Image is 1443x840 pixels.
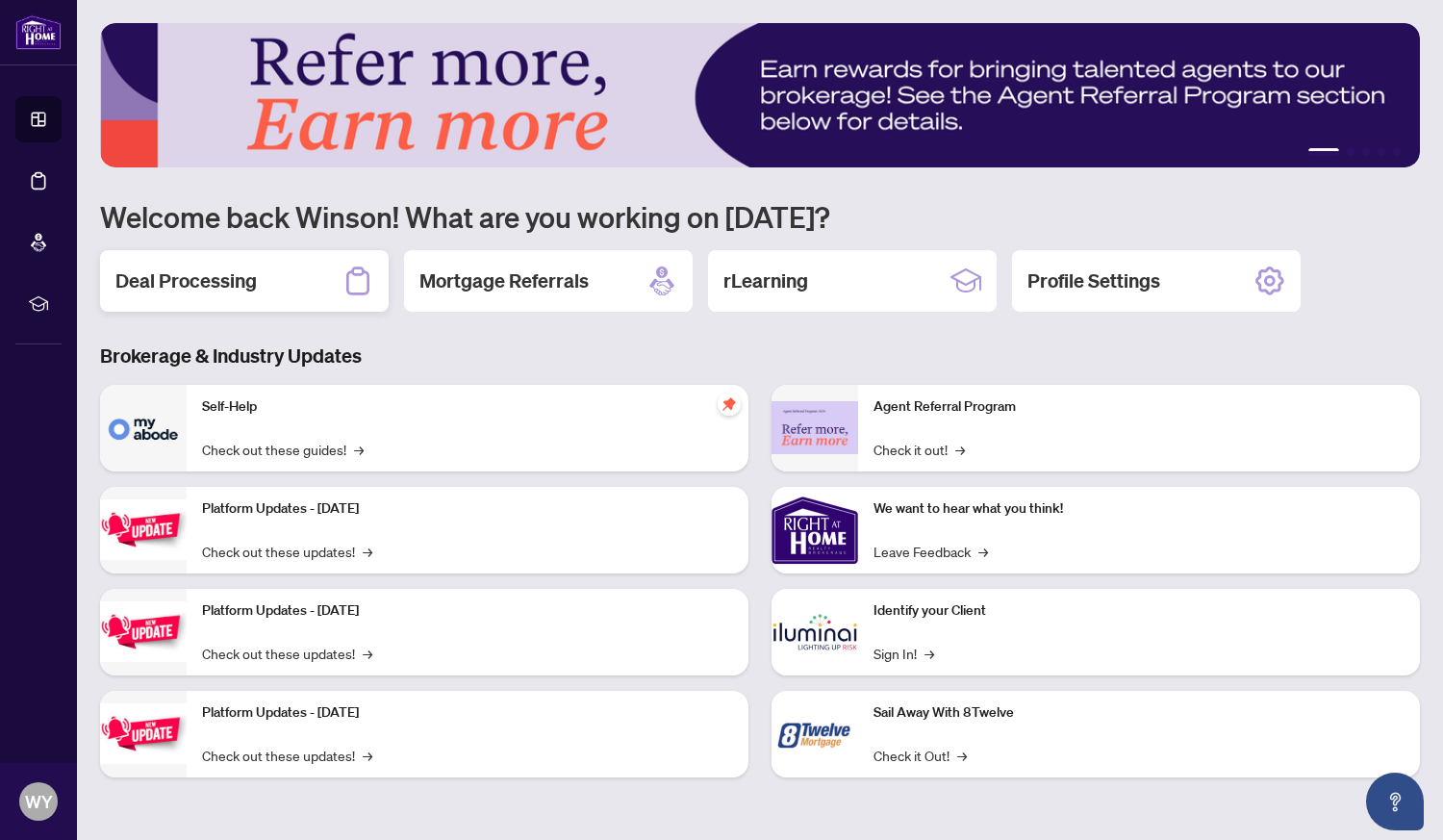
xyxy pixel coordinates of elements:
button: 2 [1347,148,1354,156]
img: Identify your Client [772,589,858,675]
p: Platform Updates - [DATE] [202,702,733,724]
a: Check out these guides!→ [202,439,364,460]
span: WY [25,788,53,815]
a: Check out these updates!→ [202,541,372,562]
p: Platform Updates - [DATE] [202,498,733,520]
span: → [957,745,967,766]
p: Self-Help [202,396,733,418]
h2: Mortgage Referrals [419,267,589,294]
h2: Deal Processing [115,267,257,294]
a: Leave Feedback→ [873,541,988,562]
a: Check it Out!→ [873,745,967,766]
img: Platform Updates - June 23, 2025 [100,703,187,764]
span: pushpin [718,393,741,416]
p: Agent Referral Program [873,396,1405,418]
span: → [363,541,372,562]
button: 1 [1308,148,1339,156]
p: Identify your Client [873,600,1405,622]
h1: Welcome back Winson! What are you working on [DATE]? [100,198,1420,235]
p: Sail Away With 8Twelve [873,702,1405,724]
a: Sign In!→ [873,643,934,664]
span: → [354,439,364,460]
button: 5 [1393,148,1401,156]
a: Check it out!→ [873,439,965,460]
img: Agent Referral Program [772,401,858,454]
p: We want to hear what you think! [873,498,1405,520]
img: We want to hear what you think! [772,487,858,573]
span: → [978,541,988,562]
h2: rLearning [723,267,808,294]
img: logo [15,14,62,50]
a: Check out these updates!→ [202,643,372,664]
span: → [363,745,372,766]
h3: Brokerage & Industry Updates [100,343,1420,369]
button: Open asap [1366,773,1424,830]
span: → [363,643,372,664]
button: 3 [1362,148,1370,156]
img: Platform Updates - July 21, 2025 [100,499,187,560]
img: Sail Away With 8Twelve [772,691,858,777]
span: → [955,439,965,460]
img: Platform Updates - July 8, 2025 [100,601,187,662]
a: Check out these updates!→ [202,745,372,766]
img: Self-Help [100,385,187,471]
p: Platform Updates - [DATE] [202,600,733,622]
span: → [924,643,934,664]
img: Slide 0 [100,23,1420,167]
button: 4 [1378,148,1385,156]
h2: Profile Settings [1027,267,1160,294]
